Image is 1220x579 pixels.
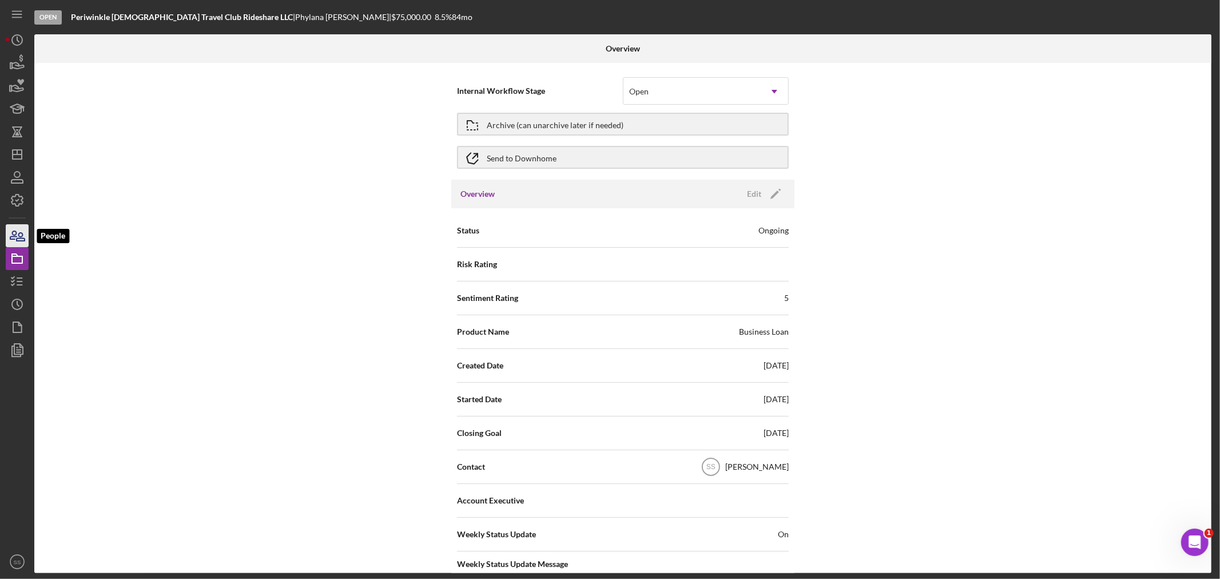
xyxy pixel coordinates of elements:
[457,146,789,169] button: Send to Downhome
[14,559,21,565] text: SS
[457,225,479,236] span: Status
[457,113,789,136] button: Archive (can unarchive later if needed)
[706,463,716,471] text: SS
[457,427,502,439] span: Closing Goal
[457,495,524,506] span: Account Executive
[391,13,435,22] div: $75,000.00
[629,87,649,96] div: Open
[1205,529,1214,538] span: 1
[6,550,29,573] button: SS
[295,13,391,22] div: Phylana [PERSON_NAME] |
[747,185,761,203] div: Edit
[457,259,497,270] span: Risk Rating
[452,13,472,22] div: 84 mo
[457,461,485,473] span: Contact
[784,292,789,304] div: 5
[778,529,789,540] span: On
[34,10,62,25] div: Open
[435,13,452,22] div: 8.5 %
[764,394,789,405] div: [DATE]
[460,188,495,200] h3: Overview
[71,13,295,22] div: |
[740,185,785,203] button: Edit
[457,85,623,97] span: Internal Workflow Stage
[1181,529,1209,556] iframe: Intercom live chat
[457,326,509,338] span: Product Name
[457,394,502,405] span: Started Date
[487,114,623,134] div: Archive (can unarchive later if needed)
[457,529,536,540] span: Weekly Status Update
[764,427,789,439] div: [DATE]
[457,558,789,570] span: Weekly Status Update Message
[725,461,789,473] div: [PERSON_NAME]
[457,292,518,304] span: Sentiment Rating
[606,44,640,53] b: Overview
[758,225,789,236] div: Ongoing
[764,360,789,371] div: [DATE]
[71,12,293,22] b: Periwinkle [DEMOGRAPHIC_DATA] Travel Club Rideshare LLC
[457,360,503,371] span: Created Date
[739,326,789,338] div: Business Loan
[487,147,557,168] div: Send to Downhome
